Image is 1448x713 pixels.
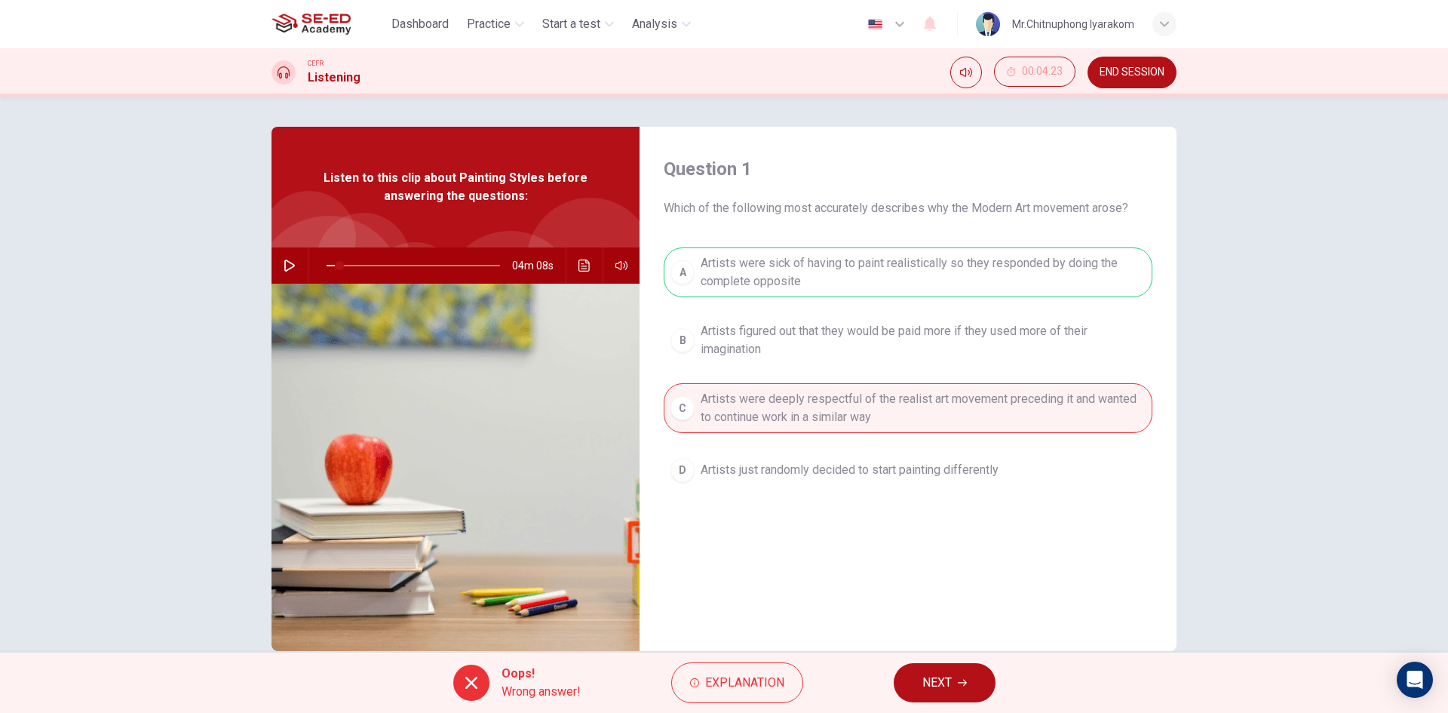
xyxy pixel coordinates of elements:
span: Explanation [705,672,784,693]
span: Practice [467,15,511,33]
button: END SESSION [1088,57,1176,88]
span: Oops! [502,665,581,683]
h4: Question 1 [664,157,1152,181]
span: Listen to this clip about Painting Styles before answering the questions: [321,169,591,205]
span: 00:04:23 [1022,66,1063,78]
span: Dashboard [391,15,449,33]
span: 04m 08s [512,247,566,284]
h1: Listening [308,69,360,87]
span: Wrong answer! [502,683,581,701]
div: Mr.Chitnuphong Iyarakom [1012,15,1134,33]
span: END SESSION [1100,66,1164,78]
img: Listen to this clip about Painting Styles before answering the questions: [271,284,640,651]
button: NEXT [894,663,995,702]
button: Start a test [536,11,620,38]
div: Hide [994,57,1075,88]
span: Start a test [542,15,600,33]
button: Explanation [671,662,803,703]
img: en [866,19,885,30]
button: 00:04:23 [994,57,1075,87]
a: SE-ED Academy logo [271,9,385,39]
span: Which of the following most accurately describes why the Modern Art movement arose? [664,199,1152,217]
span: NEXT [922,672,952,693]
button: Analysis [626,11,697,38]
span: Analysis [632,15,677,33]
div: Mute [950,57,982,88]
img: Profile picture [976,12,1000,36]
button: Practice [461,11,530,38]
span: CEFR [308,58,324,69]
button: Click to see the audio transcription [572,247,597,284]
img: SE-ED Academy logo [271,9,351,39]
div: Open Intercom Messenger [1397,662,1433,698]
button: Dashboard [385,11,455,38]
